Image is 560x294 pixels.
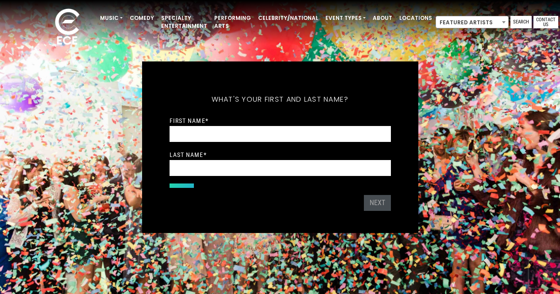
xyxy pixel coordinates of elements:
[255,11,322,26] a: Celebrity/National
[126,11,158,26] a: Comedy
[533,16,558,28] a: Contact Us
[369,11,396,26] a: About
[510,16,532,28] a: Search
[436,16,508,29] span: Featured Artists
[45,6,89,49] img: ece_new_logo_whitev2-1.png
[396,11,436,26] a: Locations
[170,117,209,125] label: First Name
[322,11,369,26] a: Event Types
[158,11,211,34] a: Specialty Entertainment
[170,84,391,115] h5: What's your first and last name?
[436,16,509,28] span: Featured Artists
[211,11,255,34] a: Performing Arts
[97,11,126,26] a: Music
[170,151,207,159] label: Last Name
